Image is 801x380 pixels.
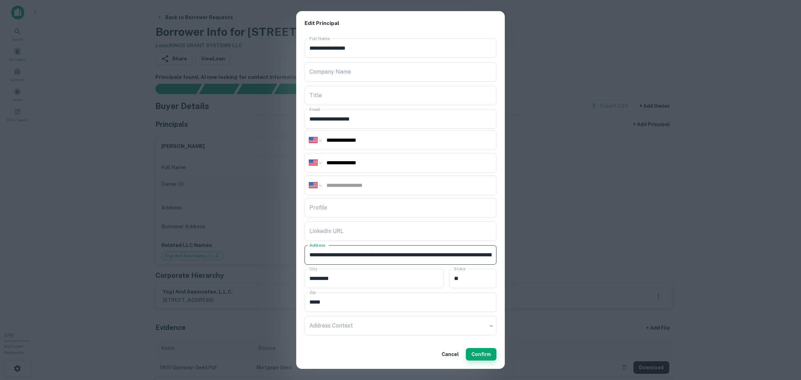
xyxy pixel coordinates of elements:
[296,11,505,36] h2: Edit Principal
[309,266,317,272] label: City
[309,242,325,248] label: Address
[466,348,496,361] button: Confirm
[766,324,801,358] iframe: Chat Widget
[309,289,316,295] label: Zip
[309,35,330,41] label: Full Name
[309,106,321,112] label: Email
[439,348,462,361] button: Cancel
[454,266,465,272] label: State
[305,316,496,336] div: ​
